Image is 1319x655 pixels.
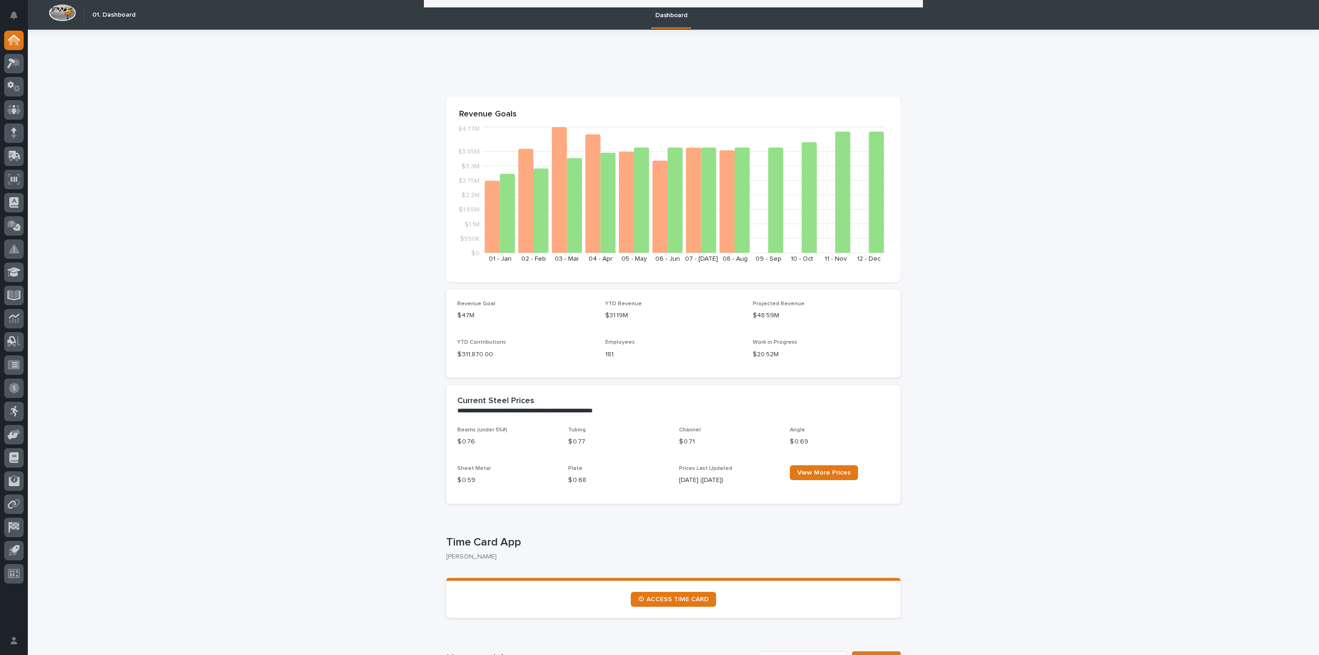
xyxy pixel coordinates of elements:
[521,256,546,262] text: 02 - Feb
[791,256,813,262] text: 10 - Oct
[458,126,480,133] tspan: $4.77M
[459,207,480,213] tspan: $1.65M
[568,437,668,447] p: $ 0.77
[568,475,668,485] p: $ 0.68
[457,475,557,485] p: $ 0.59
[457,396,534,406] h2: Current Steel Prices
[753,301,805,307] span: Projected Revenue
[605,350,742,360] p: 181
[471,250,480,257] tspan: $0
[92,11,135,19] h2: 01. Dashboard
[605,301,642,307] span: YTD Revenue
[589,256,613,262] text: 04 - Apr
[461,192,480,199] tspan: $2.2M
[446,553,893,561] p: [PERSON_NAME]
[679,427,701,433] span: Channel
[4,6,24,25] button: Notifications
[790,465,858,480] a: View More Prices
[459,109,888,120] p: Revenue Goals
[857,256,881,262] text: 12 - Dec
[756,256,781,262] text: 09 - Sep
[460,236,480,242] tspan: $550K
[465,221,480,228] tspan: $1.1M
[631,592,716,607] a: ⏲ ACCESS TIME CARD
[457,350,594,360] p: $ 311,870.00
[457,427,507,433] span: Beams (under 55#)
[49,4,76,21] img: Workspace Logo
[461,163,480,170] tspan: $3.3M
[446,536,897,549] p: Time Card App
[605,340,635,345] span: Employees
[457,311,594,321] p: $47M
[489,256,512,262] text: 01 - Jan
[679,475,779,485] p: [DATE] ([DATE])
[685,256,718,262] text: 07 - [DATE]
[723,256,748,262] text: 08 - Aug
[753,311,890,321] p: $48.59M
[458,149,480,155] tspan: $3.85M
[790,437,890,447] p: $ 0.69
[457,340,506,345] span: YTD Contributions
[790,427,805,433] span: Angle
[825,256,847,262] text: 11 - Nov
[638,596,709,603] span: ⏲ ACCESS TIME CARD
[457,466,491,471] span: Sheet Metal
[457,301,495,307] span: Revenue Goal
[568,466,583,471] span: Plate
[621,256,647,262] text: 05 - May
[457,437,557,447] p: $ 0.76
[12,11,24,26] div: Notifications
[605,311,742,321] p: $31.19M
[655,256,680,262] text: 06 - Jun
[797,469,851,476] span: View More Prices
[679,437,779,447] p: $ 0.71
[679,466,732,471] span: Prices Last Updated
[753,350,890,360] p: $20.52M
[753,340,797,345] span: Work in Progress
[458,178,480,184] tspan: $2.75M
[555,256,579,262] text: 03 - Mar
[568,427,586,433] span: Tubing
